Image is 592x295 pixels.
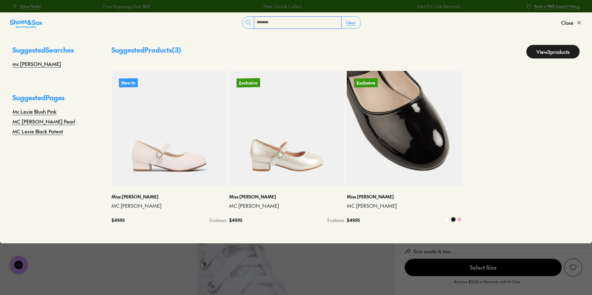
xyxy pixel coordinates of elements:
span: $ 49.95 [111,217,124,223]
a: mc [PERSON_NAME] [12,60,61,67]
span: $ 49.95 [347,217,360,223]
span: $ 49.95 [229,217,242,223]
a: MC Lexie Black Patent [12,128,63,135]
a: MC [PERSON_NAME] [111,202,227,209]
p: Receive $13.00 in Rewards with Fit Club [454,279,520,290]
p: Exclusive [237,78,260,87]
p: Exclusive [354,77,378,88]
span: Close [561,19,573,26]
p: Suggested Pages [12,93,87,108]
a: Mc Lexie Blush Pink [12,108,57,115]
a: Exclusive [229,71,344,186]
a: Exclusive [347,71,462,186]
a: Book a FREE Expert Fitting [527,1,580,12]
a: Size guide & tips [413,248,451,255]
span: Select Size [405,259,562,276]
p: Miss [PERSON_NAME] [229,193,344,200]
span: ( 3 ) [172,45,181,54]
a: View3products [526,45,580,59]
a: Store Finder [12,1,41,12]
p: Suggested Searches [12,45,87,60]
span: Store Finder [20,3,41,9]
a: MC [PERSON_NAME] [347,202,462,209]
button: Close [561,16,582,29]
a: Earn Fit Club Rewards [314,3,357,10]
p: Suggested Products [111,45,181,59]
a: Free Shipping Over $85 [468,3,515,10]
a: MC [PERSON_NAME] [229,202,344,209]
span: Book a FREE Expert Fitting [534,3,580,9]
div: 3 colours [327,217,344,223]
p: Miss [PERSON_NAME] [111,193,227,200]
p: Miss [PERSON_NAME] [347,193,462,200]
button: Clear [341,17,361,28]
p: New In [119,78,138,87]
a: Free Click & Collect [160,3,199,10]
button: Select Size [405,258,562,276]
img: SNS_Logo_Responsive.svg [10,19,42,29]
a: Shoes &amp; Sox [10,18,42,28]
iframe: Gorgias live chat messenger [6,254,31,276]
a: New In [111,71,227,186]
button: Add to Wishlist [564,258,582,276]
div: 3 colours [209,217,227,223]
a: MC [PERSON_NAME] Pearl [12,118,75,125]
